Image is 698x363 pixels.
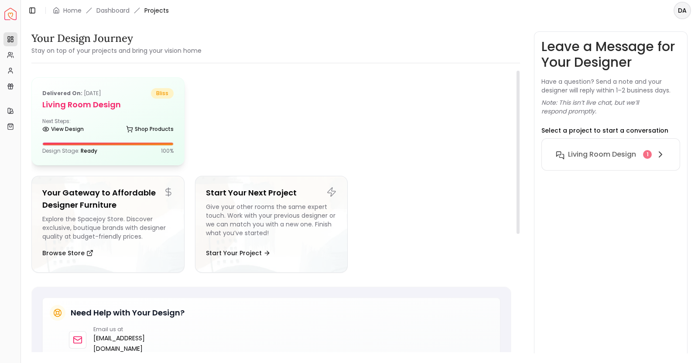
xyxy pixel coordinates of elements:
b: Delivered on: [42,89,82,97]
h5: Need Help with Your Design? [71,307,185,319]
p: [DATE] [42,88,101,99]
p: 100 % [161,147,174,154]
h5: Start Your Next Project [206,187,337,199]
a: Shop Products [126,123,174,135]
span: Projects [144,6,169,15]
div: Give your other rooms the same expert touch. Work with your previous designer or we can match you... [206,202,337,241]
h3: Your Design Journey [31,31,202,45]
p: Have a question? Send a note and your designer will reply within 1–2 business days. [541,77,680,95]
span: bliss [151,88,174,99]
p: Email us at [93,326,164,333]
h5: Your Gateway to Affordable Designer Furniture [42,187,174,211]
span: DA [674,3,690,18]
small: Stay on top of your projects and bring your vision home [31,46,202,55]
div: Explore the Spacejoy Store. Discover exclusive, boutique brands with designer quality at budget-f... [42,215,174,241]
p: Select a project to start a conversation [541,126,668,135]
button: Living Room Design1 [549,146,673,163]
a: Spacejoy [4,8,17,20]
p: Note: This isn’t live chat, but we’ll respond promptly. [541,98,680,116]
button: DA [674,2,691,19]
a: Start Your Next ProjectGive your other rooms the same expert touch. Work with your previous desig... [195,176,348,273]
button: Browse Store [42,244,93,262]
a: Dashboard [96,6,130,15]
a: Your Gateway to Affordable Designer FurnitureExplore the Spacejoy Store. Discover exclusive, bout... [31,176,185,273]
p: Design Stage: [42,147,97,154]
img: Spacejoy Logo [4,8,17,20]
h3: Leave a Message for Your Designer [541,39,680,70]
span: Ready [81,147,97,154]
a: View Design [42,123,84,135]
div: 1 [643,150,652,159]
a: Home [63,6,82,15]
nav: breadcrumb [53,6,169,15]
a: [EMAIL_ADDRESS][DOMAIN_NAME] [93,333,164,354]
button: Start Your Project [206,244,270,262]
h5: Living Room Design [42,99,174,111]
div: Next Steps: [42,118,174,135]
h6: Living Room Design [568,149,636,160]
